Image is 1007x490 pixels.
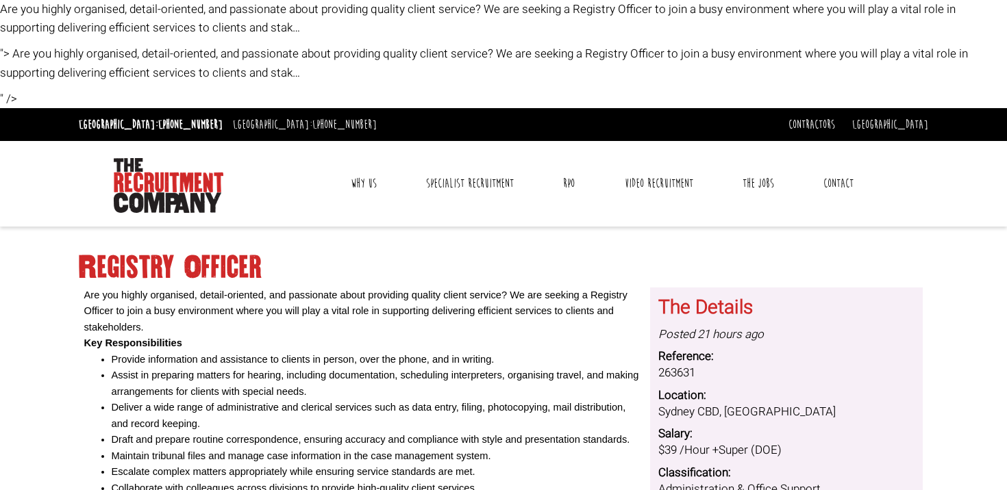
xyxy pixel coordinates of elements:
li: [GEOGRAPHIC_DATA]: [75,114,226,136]
li: Provide information and assistance to clients in person, over the phone, and in writing. [112,352,641,367]
li: Maintain tribunal files and manage case information in the case management system. [112,448,641,464]
a: Video Recruitment [614,166,704,201]
dd: $39 /Hour +Super (DOE) [658,442,915,459]
li: Deliver a wide range of administrative and clerical services such as data entry, filing, photocop... [112,400,641,432]
a: RPO [553,166,585,201]
a: Why Us [340,166,387,201]
h3: The Details [658,298,915,319]
a: Contractors [788,117,835,132]
dt: Reference: [658,348,915,365]
a: [PHONE_NUMBER] [312,117,377,132]
a: [PHONE_NUMBER] [158,117,223,132]
p: Are you highly organised, detail-oriented, and passionate about providing quality client service?... [84,287,641,335]
a: Specialist Recruitment [416,166,524,201]
dd: Sydney CBD, [GEOGRAPHIC_DATA] [658,404,915,420]
i: Posted 21 hours ago [658,326,764,343]
h1: Registry Officer [79,255,928,280]
dt: Classification: [658,465,915,481]
dt: Location: [658,387,915,404]
dt: Salary: [658,426,915,442]
li: Draft and prepare routine correspondence, ensuring accuracy and compliance with style and present... [112,432,641,448]
a: Contact [813,166,864,201]
a: The Jobs [732,166,784,201]
li: [GEOGRAPHIC_DATA]: [229,114,380,136]
li: Assist in preparing matters for hearing, including documentation, scheduling interpreters, organi... [112,367,641,400]
a: [GEOGRAPHIC_DATA] [852,117,928,132]
b: Key Responsibilities [84,337,182,348]
dd: 263631 [658,365,915,381]
li: Escalate complex matters appropriately while ensuring service standards are met. [112,464,641,480]
img: The Recruitment Company [114,158,223,213]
